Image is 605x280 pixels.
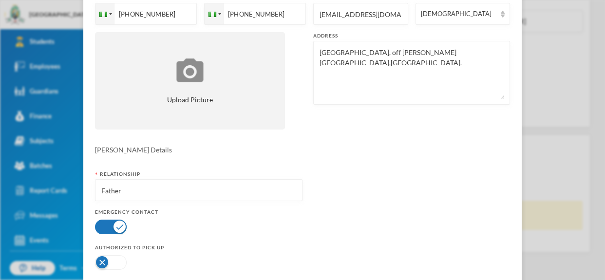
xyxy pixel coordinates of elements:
div: Authorized to pick up [95,244,302,251]
div: Nigeria: + 234 [205,3,223,24]
div: Nigeria: + 234 [95,3,114,24]
div: [DEMOGRAPHIC_DATA] [421,9,496,19]
div: Relationship [95,170,302,178]
div: Address [313,32,510,39]
div: [PERSON_NAME] Details [95,145,510,155]
span: Upload Picture [167,94,213,105]
input: eg: Mother, Father, Uncle, Aunt [100,180,297,202]
img: upload [174,57,206,84]
textarea: [GEOGRAPHIC_DATA], off [PERSON_NAME][GEOGRAPHIC_DATA],[GEOGRAPHIC_DATA]. [319,46,505,99]
div: Emergency Contact [95,208,302,216]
